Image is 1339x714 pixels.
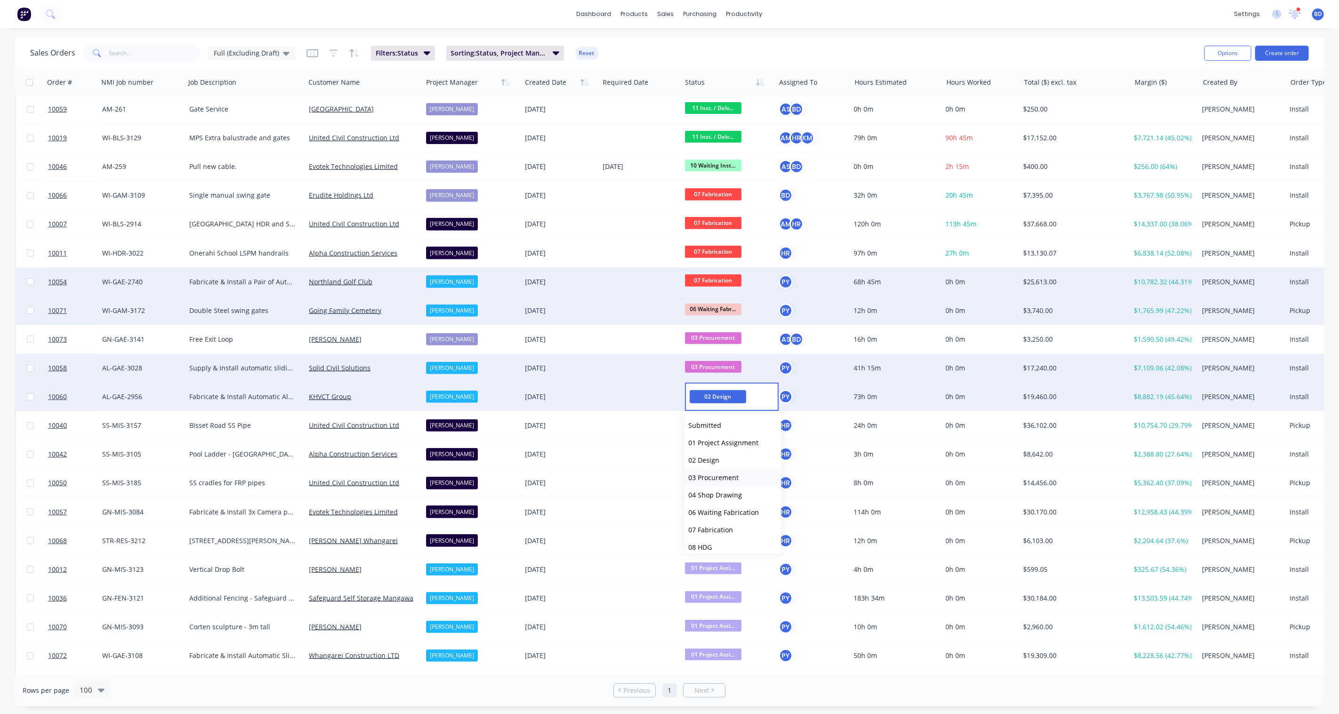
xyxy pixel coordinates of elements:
[1135,78,1167,87] div: Margin ($)
[1202,277,1278,287] div: [PERSON_NAME]
[779,620,793,634] button: PY
[946,421,966,430] span: 0h 0m
[779,188,793,202] div: BD
[779,562,793,577] div: PY
[48,622,67,632] span: 10070
[309,104,374,113] a: [GEOGRAPHIC_DATA]
[1024,104,1121,114] div: $250.00
[102,191,178,200] div: WI-GAM-3109
[854,104,934,114] div: 0h 0m
[48,104,67,114] span: 10059
[525,219,595,229] div: [DATE]
[525,78,566,87] div: Created Date
[1229,7,1265,21] div: settings
[688,543,712,552] span: 08 HDG
[48,268,102,296] a: 10054
[854,191,934,200] div: 32h 0m
[779,476,793,490] div: HR
[1024,363,1121,373] div: $17,240.00
[685,504,781,521] button: 06 Waiting Fabrication
[309,335,362,344] a: [PERSON_NAME]
[48,584,102,612] a: 10036
[102,133,178,143] div: WI-BLS-3129
[946,219,977,228] span: 113h 45m
[48,249,67,258] span: 10011
[685,274,742,286] span: 07 Fabrication
[1134,133,1192,143] div: $7,721.14 (45.02%)
[779,390,793,404] button: PY
[426,419,478,432] div: [PERSON_NAME]
[779,160,804,174] button: ASBD
[946,392,966,401] span: 0h 0m
[48,555,102,584] a: 10012
[525,392,595,401] div: [DATE]
[946,363,966,372] span: 0h 0m
[309,507,398,516] a: Evotek Technologies Limited
[854,306,934,315] div: 12h 0m
[1134,335,1192,344] div: $1,590.50 (49.42%)
[779,78,817,87] div: Assigned To
[685,361,742,373] span: 03 Procurement
[685,188,742,200] span: 07 Fabrication
[48,325,102,353] a: 10073
[779,332,793,346] div: AS
[309,306,381,315] a: Going Family Cemetery
[685,538,781,556] button: 08 HDG
[309,449,397,458] a: Alpha Construction Services
[779,447,793,461] button: HR
[17,7,31,21] img: Factory
[1202,162,1278,171] div: [PERSON_NAME]
[102,335,178,344] div: GN-GAE-3141
[48,191,67,200] span: 10066
[48,277,67,287] span: 10054
[1291,78,1326,87] div: Order Type
[101,78,153,87] div: NMI Job number
[779,361,793,375] button: PY
[779,102,804,116] button: ASBD
[376,48,418,58] span: Filters: Status
[525,421,595,430] div: [DATE]
[688,438,758,447] span: 01 Project Assignment
[685,521,781,538] button: 07 Fabrication
[790,217,804,231] div: HR
[688,508,759,517] span: 06 Waiting Fabrication
[685,304,742,315] span: 06 Waiting Fabr...
[426,247,478,259] div: [PERSON_NAME]
[779,505,793,519] button: HR
[525,249,595,258] div: [DATE]
[309,249,397,257] a: Alpha Construction Services
[309,133,399,142] a: United Civil Construction Ltd
[1024,421,1121,430] div: $36,102.00
[1202,104,1278,114] div: [PERSON_NAME]
[102,277,178,287] div: WI-GAE-2740
[48,133,67,143] span: 10019
[1202,335,1278,344] div: [PERSON_NAME]
[102,219,178,229] div: WI-BLS-2914
[779,304,793,318] button: PY
[688,456,719,465] span: 02 Design
[688,525,733,534] span: 07 Fabrication
[685,451,781,469] button: 02 Design
[189,249,296,258] div: Onerahi School LSPM handrails
[790,131,804,145] div: HR
[309,191,373,200] a: Erudite Holdings Ltd
[188,78,236,87] div: Job Description
[426,189,478,201] div: [PERSON_NAME]
[1202,392,1278,401] div: [PERSON_NAME]
[102,104,178,114] div: AM-261
[309,219,399,228] a: United Civil Construction Ltd
[779,275,793,289] button: PY
[189,219,296,229] div: [GEOGRAPHIC_DATA] HDR and Supports
[309,651,399,660] a: Whangarei Construction LTD
[779,534,793,548] button: HR
[426,103,478,115] div: [PERSON_NAME]
[1024,133,1121,143] div: $17,152.00
[1203,78,1237,87] div: Created By
[109,44,201,63] input: Search...
[525,277,595,287] div: [DATE]
[694,686,709,695] span: Next
[309,392,351,401] a: KHVCT Group
[525,449,595,459] div: [DATE]
[309,536,398,545] a: [PERSON_NAME] Whangarei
